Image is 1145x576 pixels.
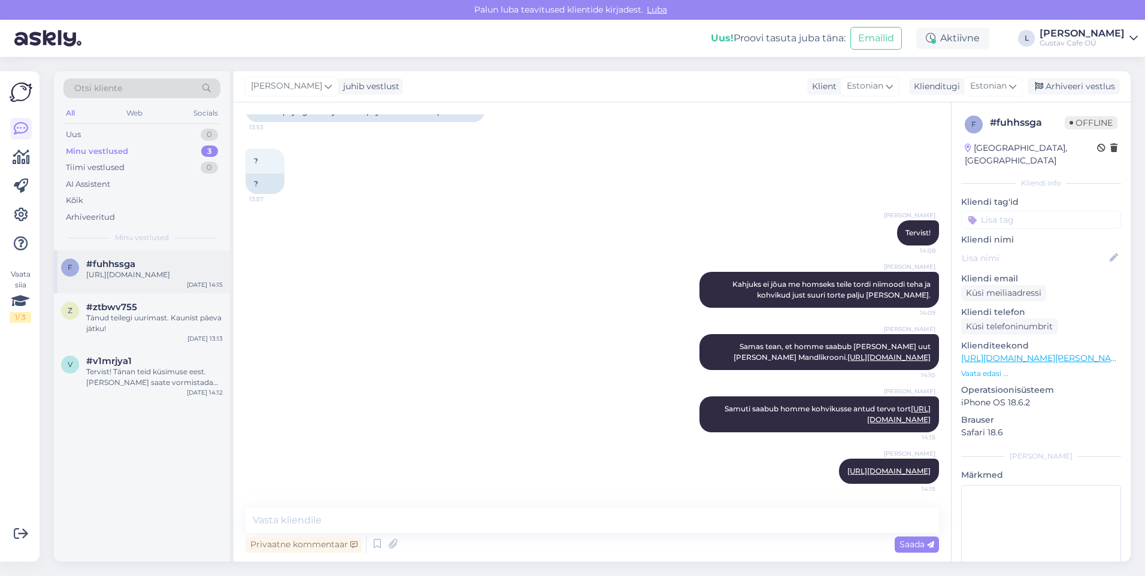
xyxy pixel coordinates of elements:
div: Aktiivne [916,28,989,49]
p: Kliendi tag'id [961,196,1121,208]
div: Tervist! Tänan teid küsimuse eest. [PERSON_NAME] saate vormistada meie e-poest ning minna ise oma... [86,366,223,388]
p: Vaata edasi ... [961,368,1121,379]
a: [URL][DOMAIN_NAME] [847,353,931,362]
div: Minu vestlused [66,145,128,157]
div: Küsi meiliaadressi [961,285,1046,301]
div: Klienditugi [909,80,960,93]
div: 0 [201,162,218,174]
span: Offline [1065,116,1117,129]
div: Privaatne kommentaar [246,536,362,553]
div: [URL][DOMAIN_NAME] [86,269,223,280]
div: ? [246,174,284,194]
p: iPhone OS 18.6.2 [961,396,1121,409]
p: Operatsioonisüsteem [961,384,1121,396]
span: Tervist! [905,228,931,237]
p: Safari 18.6 [961,426,1121,439]
img: Askly Logo [10,81,32,104]
div: Kõik [66,195,83,207]
span: Otsi kliente [74,82,122,95]
span: [PERSON_NAME] [884,449,935,458]
span: [PERSON_NAME] [884,262,935,271]
span: 13:57 [249,195,294,204]
div: Vaata siia [10,269,31,323]
span: Saada [899,539,934,550]
p: Klienditeekond [961,339,1121,352]
span: #ztbwv755 [86,302,137,313]
div: Küsi telefoninumbrit [961,319,1058,335]
span: [PERSON_NAME] [251,80,322,93]
b: Uus! [711,32,734,44]
span: #fuhhssga [86,259,135,269]
div: Klient [807,80,837,93]
span: f [68,263,72,272]
span: 14:15 [890,433,935,442]
a: [PERSON_NAME]Gustav Cafe OÜ [1040,29,1138,48]
span: z [68,306,72,315]
div: juhib vestlust [338,80,399,93]
div: Tänud teilegi uurimast. Kaunist päeva jätku! [86,313,223,334]
p: Kliendi nimi [961,234,1121,246]
span: Estonian [970,80,1007,93]
span: 14:10 [890,371,935,380]
div: Arhiveeri vestlus [1028,78,1120,95]
span: Samuti saabub homme kohvikusse antud terve tort [725,404,931,424]
div: 1 / 3 [10,312,31,323]
div: Tiimi vestlused [66,162,125,174]
span: Estonian [847,80,883,93]
p: Märkmed [961,469,1121,481]
div: 3 [201,145,218,157]
span: f [971,120,976,129]
a: [URL][DOMAIN_NAME] [847,466,931,475]
div: [GEOGRAPHIC_DATA], [GEOGRAPHIC_DATA] [965,142,1097,167]
span: Kahjuks ei jõua me homseks teile tordi niimoodi teha ja kohvikud just suuri torte palju [PERSON_N... [732,280,932,299]
div: [DATE] 13:13 [187,334,223,343]
div: Gustav Cafe OÜ [1040,38,1125,48]
div: AI Assistent [66,178,110,190]
span: 13:53 [249,123,294,132]
div: 0 [201,129,218,141]
div: [PERSON_NAME] [1040,29,1125,38]
span: [PERSON_NAME] [884,387,935,396]
span: [PERSON_NAME] [884,211,935,220]
span: [PERSON_NAME] [884,325,935,334]
span: ? [254,156,258,165]
span: Samas tean, et homme saabub [PERSON_NAME] uut [PERSON_NAME] Mandlikrooni. [734,342,932,362]
div: L [1018,30,1035,47]
div: Socials [191,105,220,121]
div: Kliendi info [961,178,1121,189]
div: All [63,105,77,121]
span: 14:09 [890,308,935,317]
button: Emailid [850,27,902,50]
span: Minu vestlused [115,232,169,243]
div: Proovi tasuta juba täna: [711,31,846,46]
div: [DATE] 14:12 [187,388,223,397]
p: Kliendi email [961,272,1121,285]
input: Lisa tag [961,211,1121,229]
span: 14:15 [890,484,935,493]
div: [DATE] 14:15 [187,280,223,289]
p: Kliendi telefon [961,306,1121,319]
input: Lisa nimi [962,251,1107,265]
div: Web [124,105,145,121]
span: #v1mrjya1 [86,356,132,366]
p: Brauser [961,414,1121,426]
div: Uus [66,129,81,141]
a: [URL][DOMAIN_NAME][PERSON_NAME] [961,353,1126,363]
div: # fuhhssga [990,116,1065,130]
span: v [68,360,72,369]
div: [PERSON_NAME] [961,451,1121,462]
span: 14:08 [890,246,935,255]
div: Arhiveeritud [66,211,115,223]
span: Luba [643,4,671,15]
